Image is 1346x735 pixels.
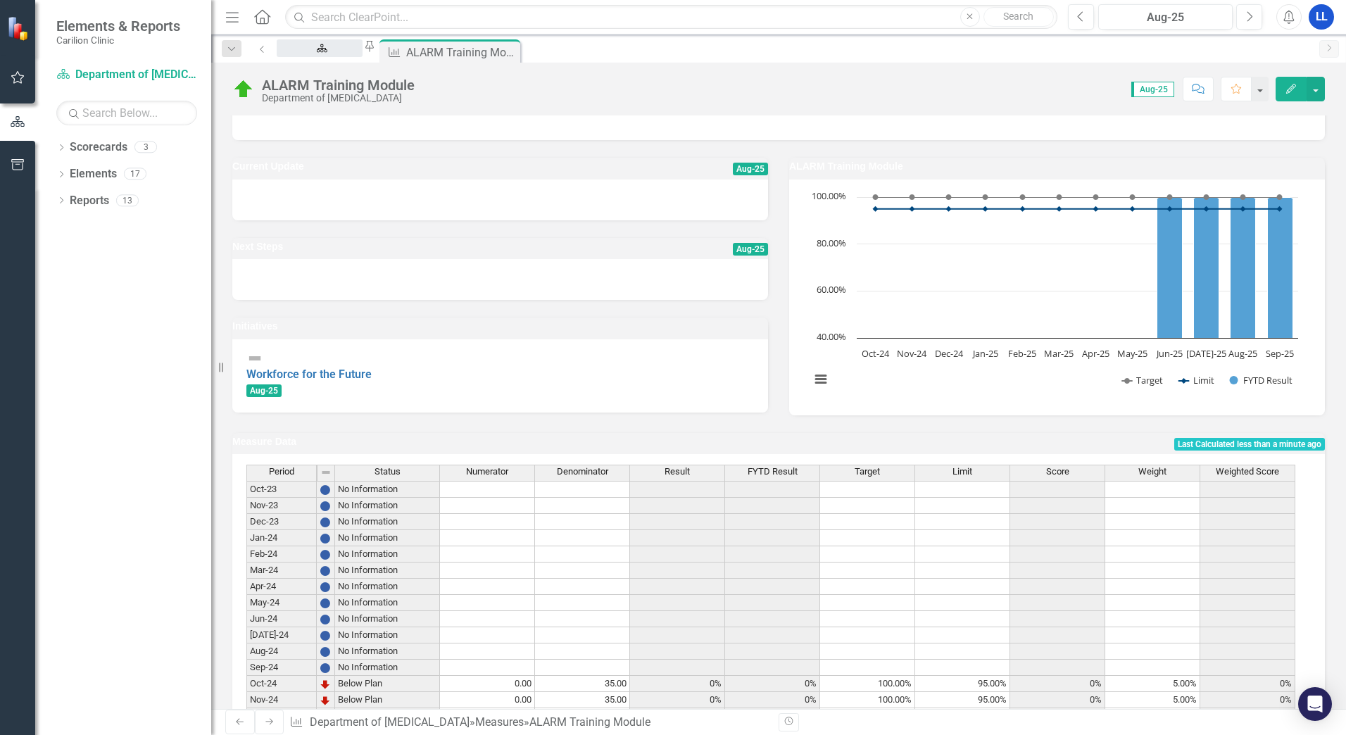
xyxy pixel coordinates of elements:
[803,190,1311,401] div: Chart. Highcharts interactive chart.
[1130,206,1136,211] path: May-25, 95. Limit.
[803,190,1305,401] svg: Interactive chart
[817,283,846,296] text: 60.00%
[873,194,1283,200] g: Target, series 1 of 3. Line with 12 data points.
[246,627,317,643] td: [DATE]-24
[335,481,440,498] td: No Information
[320,630,331,641] img: BgCOk07PiH71IgAAAABJRU5ErkJggg==
[262,93,415,103] div: Department of [MEDICAL_DATA]
[1266,347,1294,360] text: Sep-25
[1298,687,1332,721] div: Open Intercom Messenger
[1093,194,1099,200] path: Apr-25, 100. Target.
[733,243,768,256] span: Aug-25
[725,692,820,708] td: 0%
[246,367,372,381] a: Workforce for the Future
[335,546,440,563] td: No Information
[116,194,139,206] div: 13
[289,53,350,70] div: Welcome Page
[7,16,32,41] img: ClearPoint Strategy
[246,546,317,563] td: Feb-24
[910,206,915,211] path: Nov-24, 95. Limit.
[1277,194,1283,200] path: Sep-25, 100. Target.
[1117,347,1147,360] text: May-25
[475,715,524,729] a: Measures
[134,142,157,153] div: 3
[56,67,197,83] a: Department of [MEDICAL_DATA]
[310,715,470,729] a: Department of [MEDICAL_DATA]
[665,467,690,477] span: Result
[812,189,846,202] text: 100.00%
[277,39,363,57] a: Welcome Page
[320,565,331,577] img: BgCOk07PiH71IgAAAABJRU5ErkJggg==
[1010,692,1105,708] td: 0%
[789,161,1325,172] h3: ALARM Training Module
[124,168,146,180] div: 17
[335,498,440,514] td: No Information
[855,467,880,477] span: Target
[1010,676,1105,692] td: 0%
[56,18,180,34] span: Elements & Reports
[246,676,317,692] td: Oct-24
[1010,708,1105,724] td: 0%
[1268,197,1293,338] path: Sep-25, 100. FYTD Result.
[1174,438,1325,451] span: Last Calculated less than a minute ago
[535,708,630,724] td: 35.00
[70,139,127,156] a: Scorecards
[1200,692,1295,708] td: 0%
[406,44,517,61] div: ALARM Training Module
[873,194,879,200] path: Oct-24, 100. Target.
[335,692,440,708] td: Below Plan
[246,563,317,579] td: Mar-24
[246,611,317,627] td: Jun-24
[320,662,331,674] img: BgCOk07PiH71IgAAAABJRU5ErkJggg==
[1204,206,1209,211] path: Jul-25, 95. Limit.
[232,78,255,101] img: On Target
[1105,708,1200,724] td: 5.00%
[289,715,768,731] div: » »
[946,194,952,200] path: Dec-24, 100. Target.
[56,101,197,125] input: Search Below...
[335,530,440,546] td: No Information
[910,194,915,200] path: Nov-24, 100. Target.
[915,692,1010,708] td: 95.00%
[1103,9,1228,26] div: Aug-25
[246,595,317,611] td: May-24
[1240,206,1246,211] path: Aug-25, 95. Limit.
[375,467,401,477] span: Status
[1020,206,1026,211] path: Feb-25, 95. Limit.
[70,193,109,209] a: Reports
[1008,347,1036,360] text: Feb-25
[335,676,440,692] td: Below Plan
[335,708,440,724] td: Below Plan
[1194,197,1219,338] path: Jul-25, 100. FYTD Result.
[748,467,798,477] span: FYTD Result
[320,646,331,658] img: BgCOk07PiH71IgAAAABJRU5ErkJggg==
[952,467,972,477] span: Limit
[246,579,317,595] td: Apr-24
[1105,692,1200,708] td: 5.00%
[232,321,768,332] h3: Initiatives
[1167,206,1173,211] path: Jun-25, 95. Limit.
[935,347,964,360] text: Dec-24
[246,514,317,530] td: Dec-23
[733,163,768,175] span: Aug-25
[320,467,332,478] img: 8DAGhfEEPCf229AAAAAElFTkSuQmCC
[1231,197,1256,338] path: Aug-25, 100. FYTD Result.
[246,643,317,660] td: Aug-24
[70,166,117,182] a: Elements
[335,579,440,595] td: No Information
[335,611,440,627] td: No Information
[246,708,317,724] td: Dec-24
[529,715,650,729] div: ALARM Training Module
[1200,676,1295,692] td: 0%
[983,206,988,211] path: Jan-25, 95. Limit.
[269,467,294,477] span: Period
[983,194,988,200] path: Jan-25, 100. Target.
[1046,467,1069,477] span: Score
[335,514,440,530] td: No Information
[1230,374,1293,387] button: Show FYTD Result
[1093,206,1099,211] path: Apr-25, 95. Limit.
[897,347,927,360] text: Nov-24
[440,676,535,692] td: 0.00
[440,708,535,724] td: 0.00
[1200,708,1295,724] td: 0%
